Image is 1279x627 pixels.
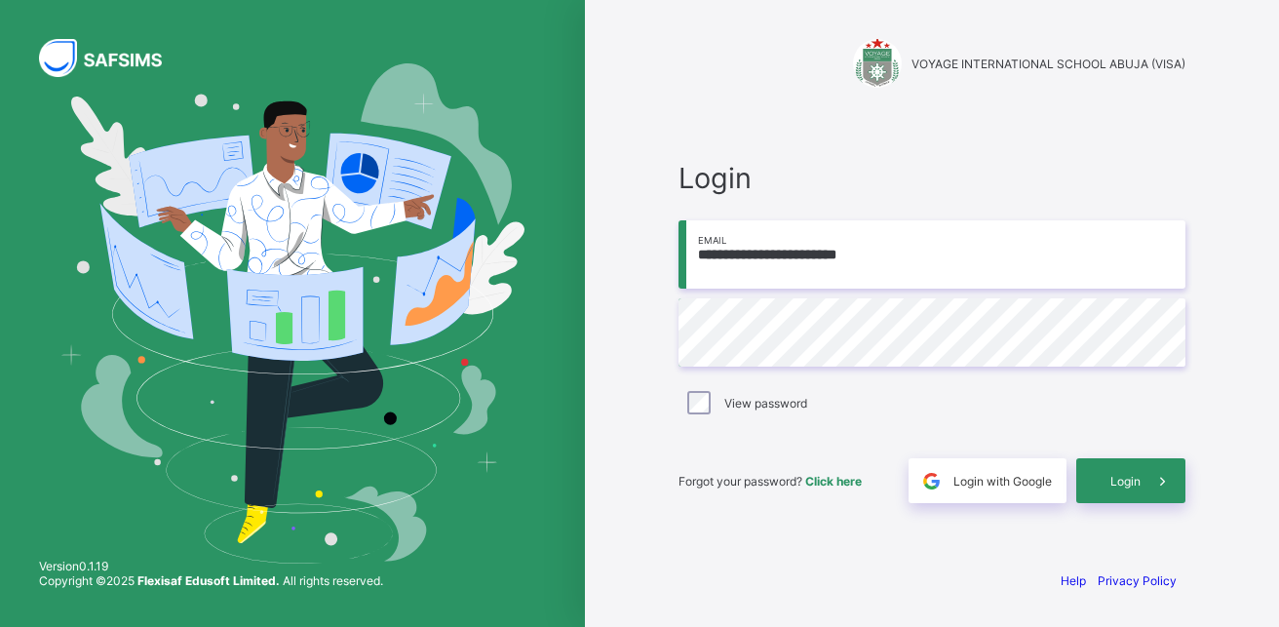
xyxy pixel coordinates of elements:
[1098,573,1177,588] a: Privacy Policy
[39,39,185,77] img: SAFSIMS Logo
[1061,573,1086,588] a: Help
[953,474,1052,489] span: Login with Google
[39,559,383,573] span: Version 0.1.19
[805,474,862,489] a: Click here
[724,396,807,411] label: View password
[920,470,943,492] img: google.396cfc9801f0270233282035f929180a.svg
[60,63,524,563] img: Hero Image
[137,573,280,588] strong: Flexisaf Edusoft Limited.
[39,573,383,588] span: Copyright © 2025 All rights reserved.
[678,474,862,489] span: Forgot your password?
[911,57,1185,71] span: VOYAGE INTERNATIONAL SCHOOL ABUJA (VISA)
[678,161,1185,195] span: Login
[1110,474,1141,489] span: Login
